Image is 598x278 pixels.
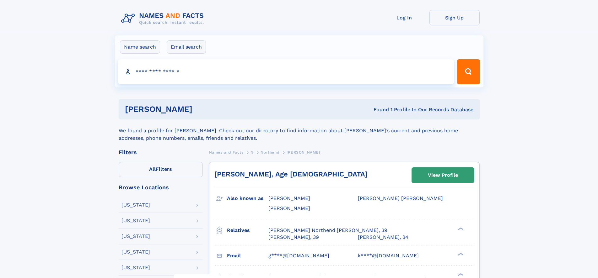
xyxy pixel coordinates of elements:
a: [PERSON_NAME], Age [DEMOGRAPHIC_DATA] [214,170,368,178]
a: View Profile [412,168,474,183]
a: Northend [261,148,279,156]
a: Sign Up [429,10,480,25]
a: [PERSON_NAME], 34 [358,234,408,241]
h3: Relatives [227,225,268,236]
div: View Profile [428,168,458,182]
span: N [251,150,254,155]
div: Found 1 Profile In Our Records Database [283,106,473,113]
div: [US_STATE] [121,249,150,254]
div: Filters [119,149,203,155]
div: [US_STATE] [121,202,150,207]
span: [PERSON_NAME] [268,205,310,211]
div: Browse Locations [119,185,203,190]
input: search input [118,59,454,84]
div: [US_STATE] [121,265,150,270]
span: [PERSON_NAME] [268,195,310,201]
h3: Also known as [227,193,268,204]
div: ❯ [456,252,464,256]
div: ❯ [456,272,464,276]
div: We found a profile for [PERSON_NAME]. Check out our directory to find information about [PERSON_N... [119,119,480,142]
a: Names and Facts [209,148,244,156]
h1: [PERSON_NAME] [125,105,283,113]
div: ❯ [456,227,464,231]
img: Logo Names and Facts [119,10,209,27]
label: Email search [167,40,206,54]
div: [US_STATE] [121,218,150,223]
label: Filters [119,162,203,177]
span: [PERSON_NAME] [287,150,320,155]
a: [PERSON_NAME], 39 [268,234,319,241]
a: [PERSON_NAME] Northend [PERSON_NAME], 39 [268,227,387,234]
a: N [251,148,254,156]
button: Search Button [457,59,480,84]
label: Name search [120,40,160,54]
a: Log In [379,10,429,25]
span: [PERSON_NAME] [PERSON_NAME] [358,195,443,201]
span: All [149,166,156,172]
h3: Email [227,250,268,261]
div: [US_STATE] [121,234,150,239]
span: Northend [261,150,279,155]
